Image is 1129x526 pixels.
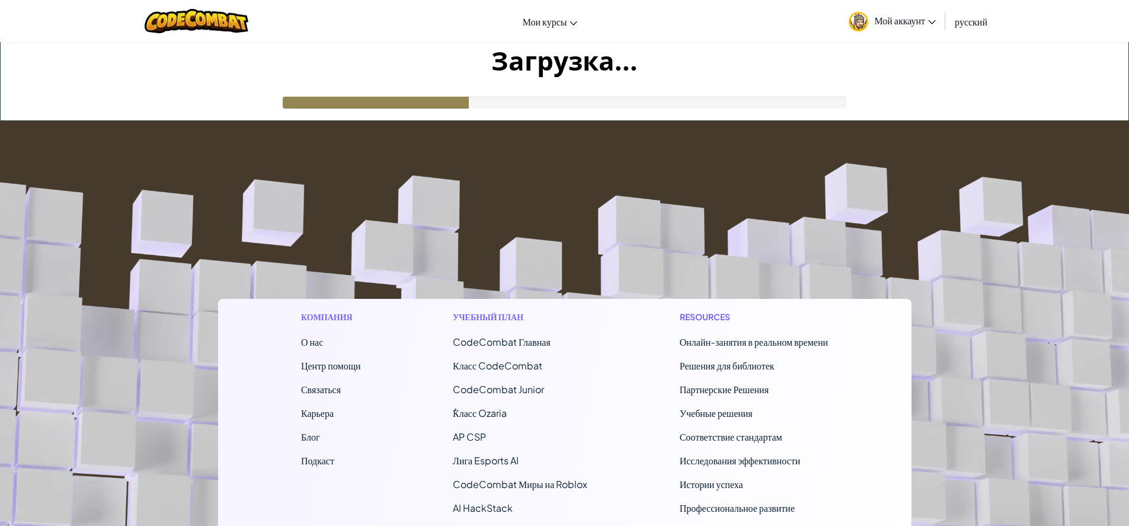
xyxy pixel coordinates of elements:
[301,431,320,443] a: Блог
[680,336,828,348] a: Онлайн-занятия в реальном времени
[680,407,753,419] a: Учебные решения
[453,383,544,396] a: CodeCombat Junior
[301,407,334,419] a: Карьера
[301,311,361,323] h1: Компания
[145,9,248,33] img: CodeCombat logo
[1,42,1128,79] h1: Загрузка...
[523,15,567,28] span: Мои курсы
[453,431,486,443] a: AP CSP
[453,502,513,514] a: AI HackStack
[453,407,507,419] a: ٌКласс Ozaria
[843,2,942,40] a: Мой аккаунт
[680,311,828,323] h1: Resources
[301,454,334,467] a: Подкаст
[301,336,323,348] a: О нас
[453,359,542,372] a: Класс CodeCombat
[453,336,551,348] span: CodeCombat Главная
[955,15,987,28] span: русский
[680,431,782,443] a: Соответствие стандартам
[680,454,801,467] a: Исследования эффективности
[874,14,936,27] span: Мой аккаунт
[301,383,341,396] span: Связаться
[680,359,775,372] a: Решения для библиотек
[680,478,743,490] a: Истории успеха
[517,5,584,37] a: Мои курсы
[453,311,587,323] h1: Учебный план
[680,383,769,396] a: Партнерские Решения
[680,502,795,514] a: Профессиональное развитие
[849,12,868,31] img: avatar
[453,478,587,490] a: CodeCombat Миры на Roblox
[949,5,993,37] a: русский
[301,359,361,372] a: Центр помощи
[453,454,519,467] a: Лига Esports AI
